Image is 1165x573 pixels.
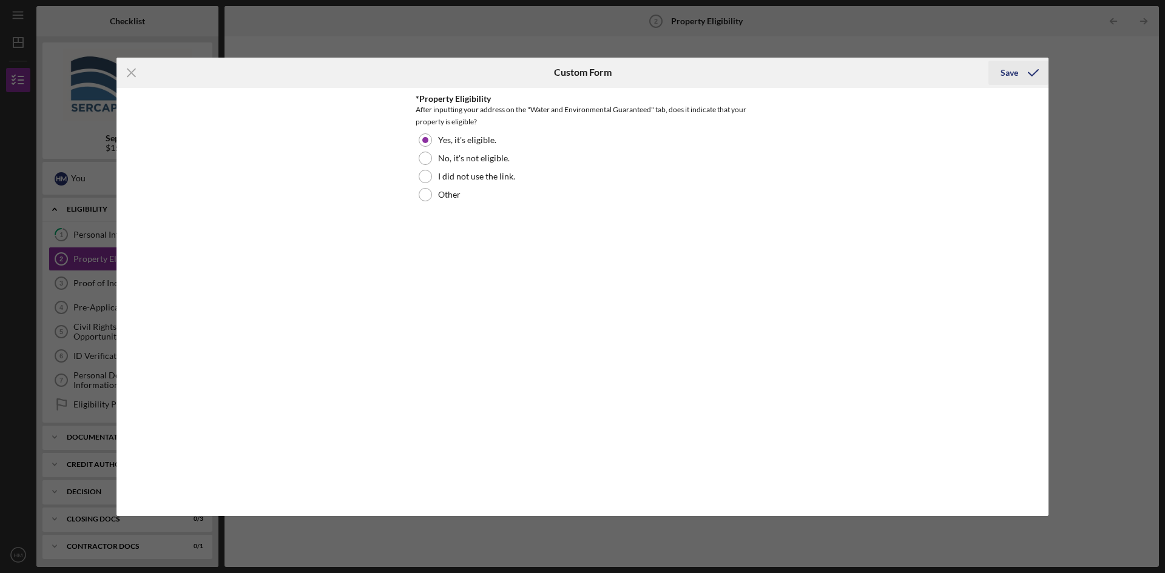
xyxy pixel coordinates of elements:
[988,61,1048,85] button: Save
[416,94,749,104] div: *Property Eligibility
[438,153,510,163] label: No, it's not eligible.
[438,172,515,181] label: I did not use the link.
[554,67,612,78] h6: Custom Form
[1001,61,1018,85] div: Save
[416,104,749,128] div: After inputting your address on the "Water and Environmental Guaranteed" tab, does it indicate th...
[438,135,496,145] label: Yes, it's eligible.
[438,190,461,199] label: Other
